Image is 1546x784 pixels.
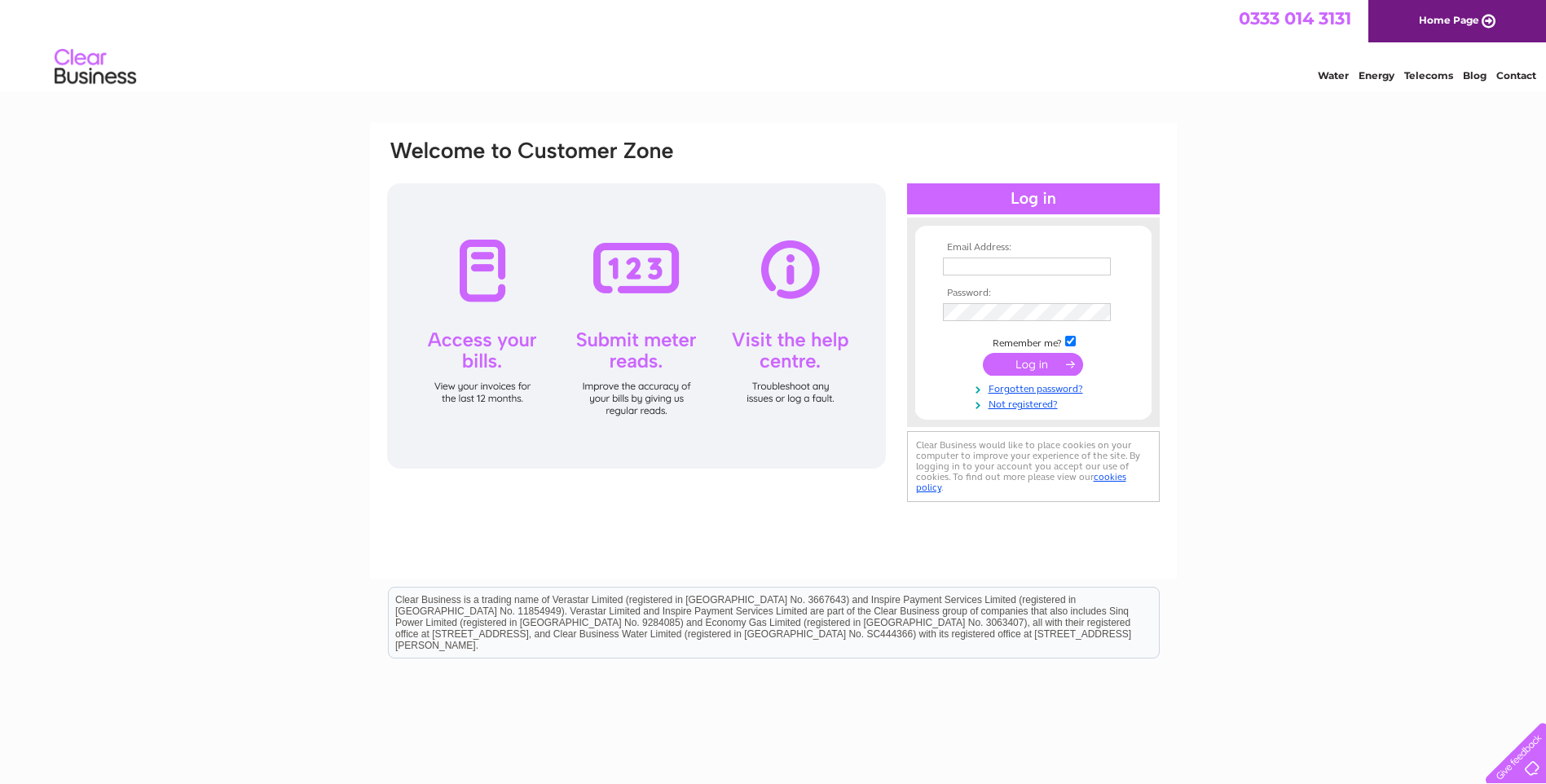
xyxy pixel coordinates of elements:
[939,242,1128,253] th: Email Address:
[1496,69,1536,81] a: Contact
[54,42,137,92] img: logo.png
[389,9,1159,79] div: Clear Business is a trading name of Verastar Limited (registered in [GEOGRAPHIC_DATA] No. 3667643...
[1318,69,1349,81] a: Water
[1359,69,1394,81] a: Energy
[1463,69,1487,81] a: Blog
[983,353,1083,376] input: Submit
[1404,69,1453,81] a: Telecoms
[916,471,1126,493] a: cookies policy
[939,288,1128,299] th: Password:
[943,395,1128,411] a: Not registered?
[939,333,1128,350] td: Remember me?
[907,431,1160,502] div: Clear Business would like to place cookies on your computer to improve your experience of the sit...
[943,380,1128,395] a: Forgotten password?
[1239,8,1351,29] a: 0333 014 3131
